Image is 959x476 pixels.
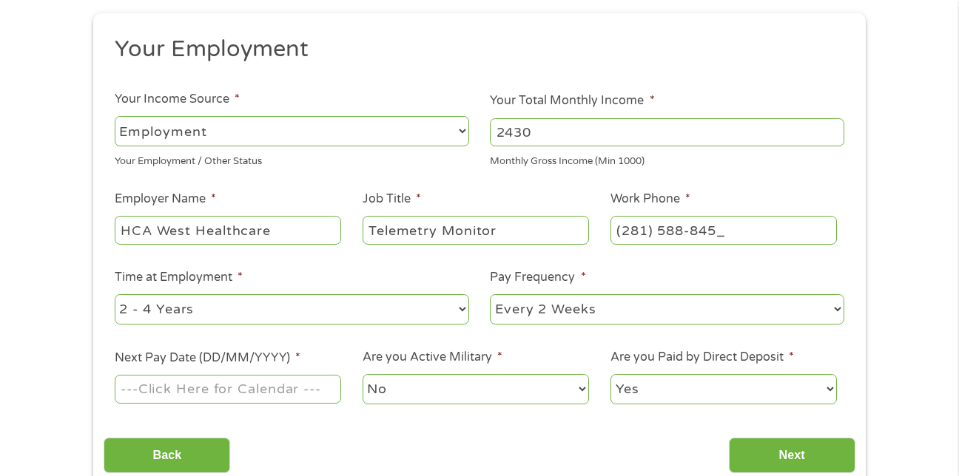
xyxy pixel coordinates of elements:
[610,216,837,244] input: (231) 754-4010
[115,35,834,64] h2: Your Employment
[490,118,844,146] input: 1800
[115,149,469,169] div: Your Employment / Other Status
[363,350,502,365] label: Are you Active Military
[115,92,240,107] label: Your Income Source
[115,191,216,207] label: Employer Name
[363,191,421,207] label: Job Title
[490,93,654,109] label: Your Total Monthly Income
[610,350,794,365] label: Are you Paid by Direct Deposit
[115,375,341,403] input: ---Click Here for Calendar ---
[115,350,300,366] label: Next Pay Date (DD/MM/YYYY)
[610,191,690,207] label: Work Phone
[490,270,585,285] label: Pay Frequency
[115,216,341,244] input: Walmart
[729,438,855,474] input: Next
[363,216,589,244] input: Cashier
[490,149,844,169] div: Monthly Gross Income (Min 1000)
[115,270,243,285] label: Time at Employment
[104,438,230,474] input: Back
